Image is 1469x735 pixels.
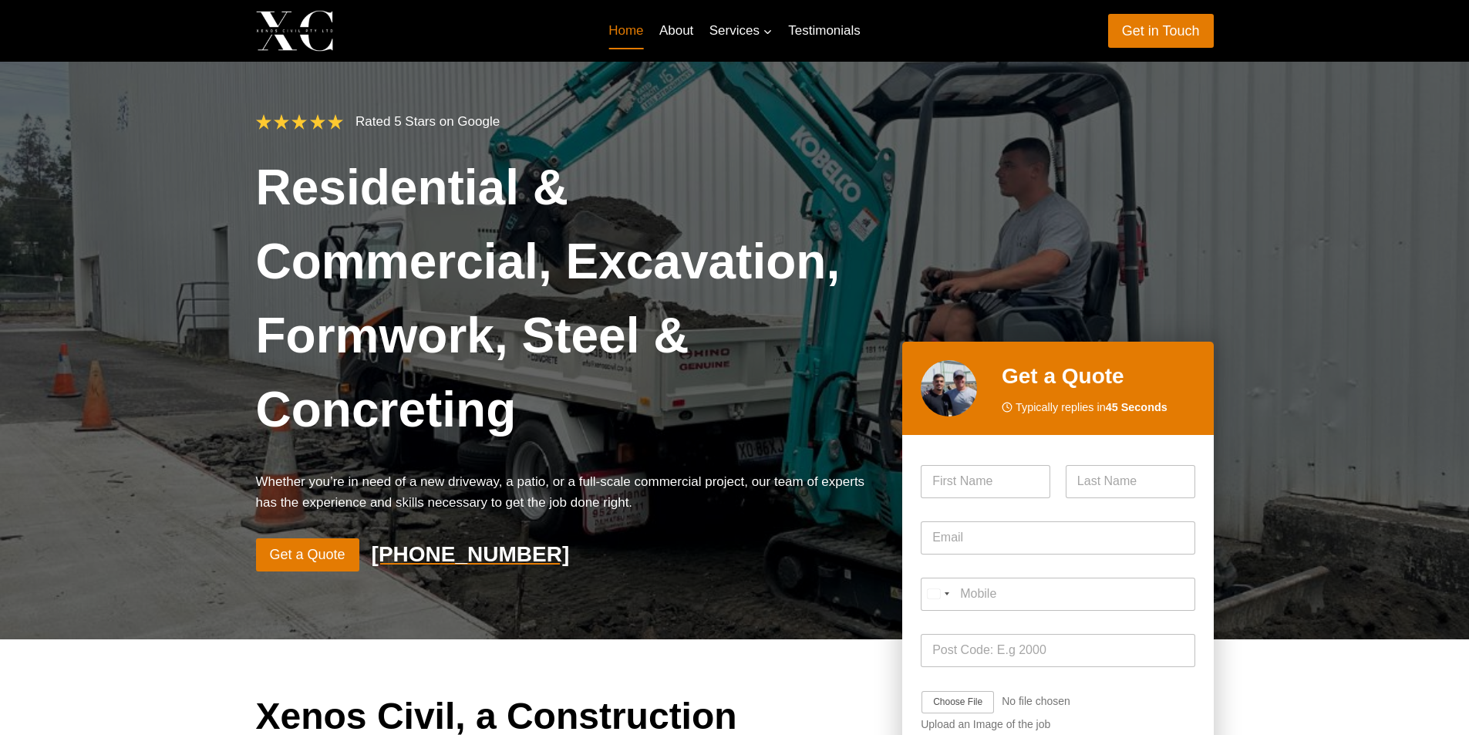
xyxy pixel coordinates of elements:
[921,465,1050,498] input: First Name
[256,150,878,447] h1: Residential & Commercial, Excavation, Formwork, Steel & Concreting
[256,10,333,51] img: Xenos Civil
[256,538,359,571] a: Get a Quote
[702,12,781,49] a: Services
[780,12,868,49] a: Testimonials
[1106,401,1167,413] strong: 45 Seconds
[652,12,702,49] a: About
[709,20,773,41] span: Services
[1108,14,1214,47] a: Get in Touch
[1016,399,1167,416] span: Typically replies in
[346,19,454,42] p: Xenos Civil
[921,578,955,611] button: Selected country
[921,521,1194,555] input: Email
[355,111,500,132] p: Rated 5 Stars on Google
[601,12,868,49] nav: Primary Navigation
[372,538,570,571] a: [PHONE_NUMBER]
[601,12,652,49] a: Home
[921,634,1194,667] input: Post Code: E.g 2000
[270,544,345,566] span: Get a Quote
[1066,465,1195,498] input: Last Name
[921,718,1194,731] div: Upload an Image of the job
[256,471,878,513] p: Whether you’re in need of a new driveway, a patio, or a full-scale commercial project, our team o...
[256,10,454,51] a: Xenos Civil
[1002,360,1195,393] h2: Get a Quote
[921,578,1194,611] input: Mobile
